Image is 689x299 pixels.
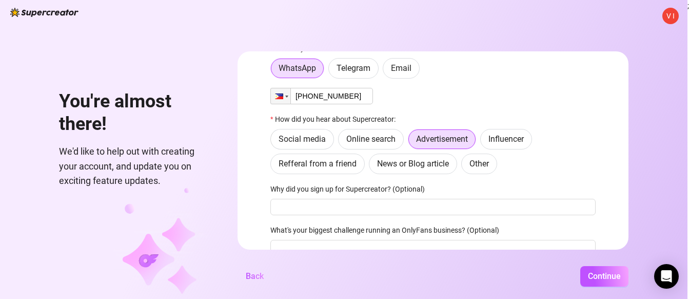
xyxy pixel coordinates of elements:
[666,10,675,22] span: V I
[337,63,370,73] span: Telegram
[238,266,272,287] button: Back
[279,159,357,169] span: Refferal from a friend
[469,159,489,169] span: Other
[270,225,506,236] label: What's your biggest challenge running an OnlyFans business? (Optional)
[59,144,213,188] span: We'd like to help out with creating your account, and update you on exciting feature updates.
[654,264,679,289] div: Open Intercom Messenger
[270,183,431,195] label: Why did you sign up for Supercreator? (Optional)
[270,199,596,215] input: Why did you sign up for Supercreator? (Optional)
[271,88,290,104] div: Philippines: + 63
[270,240,596,256] input: What's your biggest challenge running an OnlyFans business? (Optional)
[377,159,449,169] span: News or Blog article
[346,134,396,144] span: Online search
[246,271,264,281] span: Back
[10,8,78,17] img: logo
[279,63,316,73] span: WhatsApp
[580,266,628,287] button: Continue
[488,134,524,144] span: Influencer
[270,114,402,125] label: How did you hear about Supercreator:
[588,271,621,281] span: Continue
[279,134,326,144] span: Social media
[391,63,411,73] span: Email
[270,88,373,104] input: 1 (702) 123-4567
[59,90,213,135] h1: You're almost there!
[416,134,468,144] span: Advertisement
